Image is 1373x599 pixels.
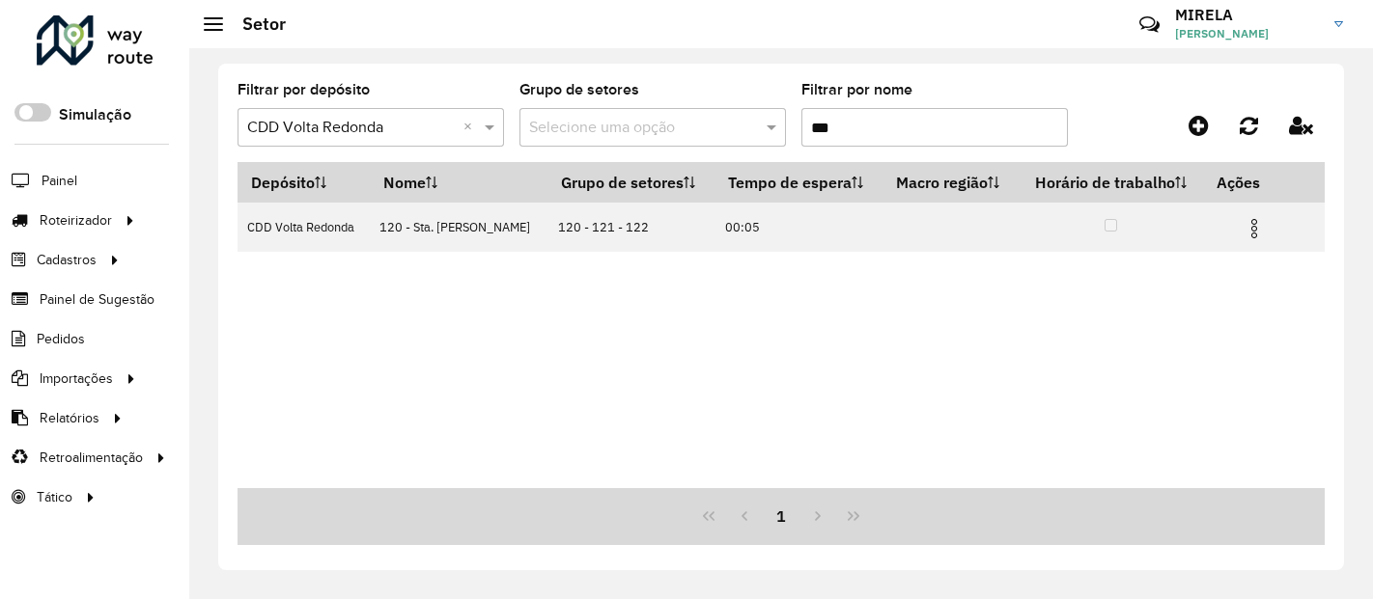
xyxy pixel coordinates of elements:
span: Cadastros [37,250,97,270]
th: Ações [1204,162,1320,203]
th: Grupo de setores [547,162,715,203]
span: Roteirizador [40,210,112,231]
span: Relatórios [40,408,99,428]
h2: Setor [223,14,286,35]
th: Depósito [238,162,370,203]
span: Painel [42,171,77,191]
span: Tático [37,487,72,507]
a: Contato Rápido [1129,4,1170,45]
td: 120 - Sta. [PERSON_NAME] [370,203,547,252]
th: Nome [370,162,547,203]
span: [PERSON_NAME] [1175,25,1320,42]
td: 00:05 [715,203,883,252]
span: Retroalimentação [40,448,143,468]
th: Tempo de espera [715,162,883,203]
button: 1 [763,498,799,534]
td: 120 - 121 - 122 [547,203,715,252]
label: Filtrar por depósito [238,78,370,101]
label: Simulação [59,103,131,126]
span: Importações [40,368,113,389]
td: CDD Volta Redonda [238,203,370,252]
label: Filtrar por nome [801,78,912,101]
span: Pedidos [37,329,85,349]
label: Grupo de setores [519,78,639,101]
th: Macro região [883,162,1019,203]
th: Horário de trabalho [1019,162,1204,203]
h3: MIRELA [1175,6,1320,24]
span: Painel de Sugestão [40,289,154,310]
span: Clear all [463,116,480,139]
